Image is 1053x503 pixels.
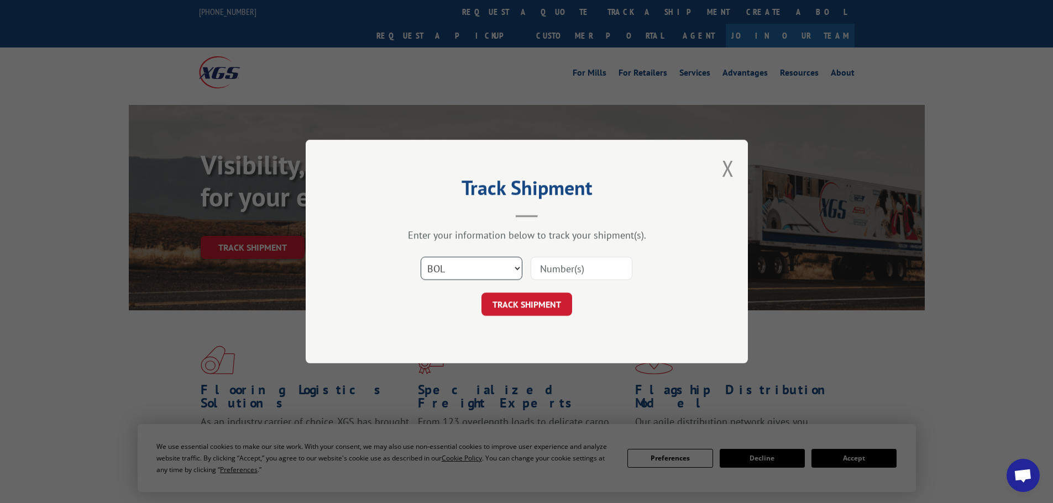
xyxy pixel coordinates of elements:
button: TRACK SHIPMENT [481,293,572,316]
input: Number(s) [531,257,632,280]
button: Close modal [722,153,734,183]
div: Open chat [1007,459,1040,492]
h2: Track Shipment [361,180,693,201]
div: Enter your information below to track your shipment(s). [361,229,693,241]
